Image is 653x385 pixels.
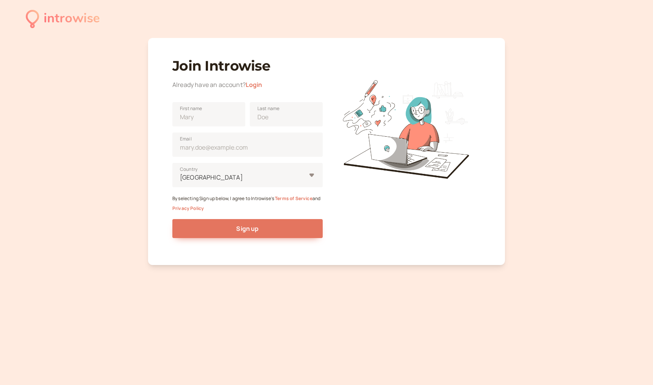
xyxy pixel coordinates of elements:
a: Login [246,80,262,89]
span: First name [180,105,202,112]
span: Last name [257,105,279,112]
input: Last name [250,102,323,126]
input: [GEOGRAPHIC_DATA]Country [179,173,180,182]
button: Sign up [172,219,323,238]
span: Email [180,135,192,143]
span: Country [180,166,197,173]
h1: Join Introwise [172,58,323,74]
div: introwise [44,8,100,29]
input: Email [172,133,323,157]
a: introwise [26,8,100,29]
a: Privacy Policy [172,205,204,211]
small: By selecting Sign up below, I agree to Introwise's and [172,195,320,211]
a: Terms of Service [275,195,312,202]
div: Already have an account? [172,80,323,90]
span: Sign up [236,224,259,233]
input: First name [172,102,245,126]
